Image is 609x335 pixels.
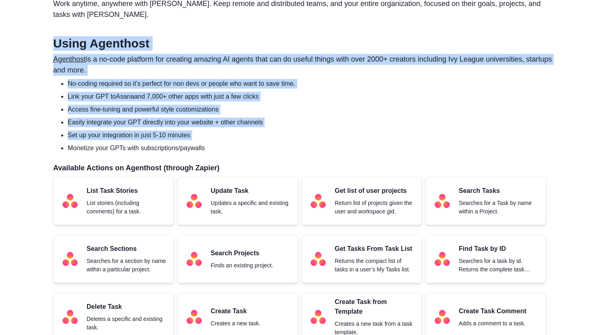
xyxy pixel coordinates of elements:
p: Search Tasks [459,186,539,196]
li: Monetize your GPTs with subscriptions/paywalls [68,143,556,153]
img: Asana logo [184,191,204,211]
p: List stories (including comments) for a task. [87,199,167,216]
p: Create Task Comment [459,306,526,316]
img: Asana logo [60,191,80,211]
li: Easily integrate your GPT directly into your website + other channels [68,118,556,127]
p: Searches for a task by id. Returns the complete task record for a single task. [459,257,539,274]
p: Returns the compact list of tasks in a user’s My Tasks list. [335,257,415,274]
img: Asana logo [308,191,328,211]
p: Available Actions on Agenthost (through Zapier) [53,163,556,174]
p: Create Task from Template [335,297,415,316]
li: Link your GPT to Asana and 7,000+ other apps with just a few clicks [68,92,556,101]
p: Deletes a specific and existing task. [87,315,167,332]
p: Updates a specific and existing task. [211,199,291,216]
img: Asana logo [432,249,452,269]
img: Asana logo [60,307,80,327]
p: Get Tasks From Task List [335,244,415,254]
p: Create Task [211,306,261,316]
p: Creates a new task. [211,319,261,328]
h2: Using Agenthost [53,36,556,51]
p: Finds an existing project. [211,261,273,270]
img: Asana logo [308,249,328,269]
img: Asana logo [184,249,204,269]
p: is a no-code platform for creating amazing AI agents that can do useful things with over 2000+ cr... [53,54,556,76]
img: Asana logo [184,307,204,327]
p: Return list of projects given the user and workspace gid. [335,199,415,216]
img: Asana logo [432,307,452,327]
p: Searches for a Task by name within a Project. [459,199,539,216]
p: Get list of user projects [335,186,415,196]
p: Find Task by ID [459,244,539,254]
p: List Task Stories [87,186,167,196]
p: Search Sections [87,244,167,254]
p: Update Task [211,186,291,196]
li: Set up your integration in just 5-10 minutes [68,130,556,140]
a: Agenthost [53,55,86,63]
p: Delete Task [87,302,167,312]
li: No-coding required so it's perfect for non devs or people who want to save time. [68,79,556,89]
p: Adds a comment to a task. [459,319,526,328]
img: Asana logo [308,307,328,327]
p: Searches for a section by name within a particular project. [87,257,167,274]
img: Asana logo [60,249,80,269]
li: Access fine-tuning and powerful style customizations [68,105,556,114]
img: Asana logo [432,191,452,211]
p: Search Projects [211,248,273,258]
